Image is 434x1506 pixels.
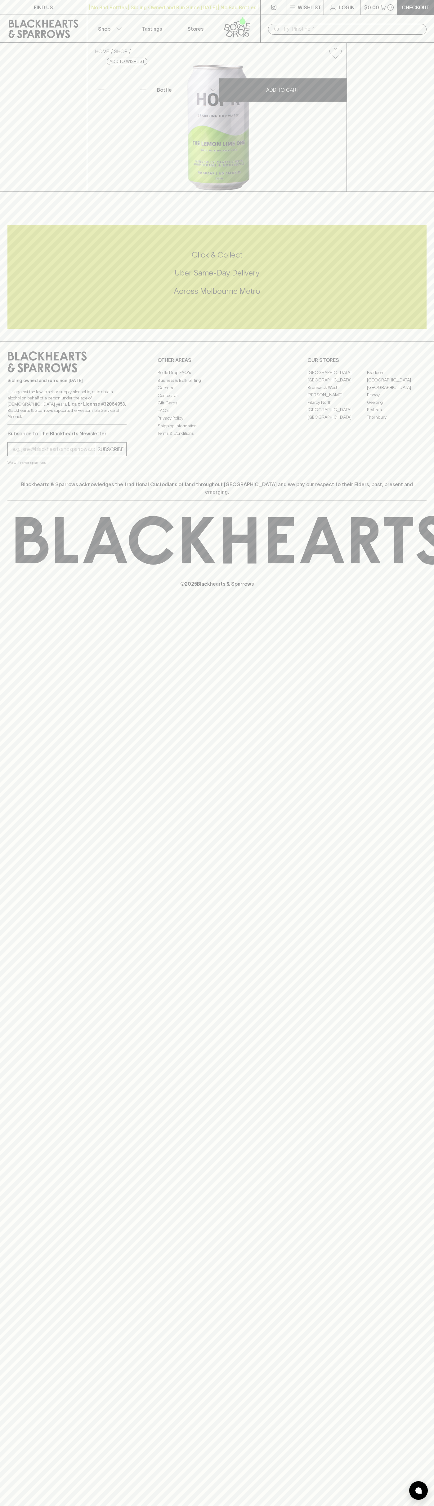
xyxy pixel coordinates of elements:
p: OTHER AREAS [158,356,277,364]
a: Shipping Information [158,422,277,429]
strong: Liquor License #32064953 [68,402,125,407]
a: FAQ's [158,407,277,414]
a: Privacy Policy [158,415,277,422]
p: Bottle [157,86,172,94]
button: ADD TO CART [219,78,347,102]
a: [GEOGRAPHIC_DATA] [367,384,427,391]
a: Fitzroy North [307,399,367,406]
p: 0 [389,6,392,9]
p: SUBSCRIBE [98,446,124,453]
a: HOME [95,49,110,54]
h5: Across Melbourne Metro [7,286,427,296]
a: SHOP [114,49,128,54]
div: Call to action block [7,225,427,329]
p: Login [339,4,355,11]
p: Sibling owned and run since [DATE] [7,377,127,384]
a: Business & Bulk Gifting [158,376,277,384]
p: $0.00 [364,4,379,11]
img: bubble-icon [415,1487,422,1494]
a: Gift Cards [158,399,277,407]
a: Prahran [367,406,427,413]
a: Tastings [130,15,174,42]
a: Stores [174,15,217,42]
a: Braddon [367,369,427,376]
button: Add to wishlist [327,45,344,61]
a: Fitzroy [367,391,427,399]
p: Shop [98,25,110,33]
a: [GEOGRAPHIC_DATA] [307,376,367,384]
input: e.g. jane@blackheartsandsparrows.com.au [12,444,95,454]
a: Brunswick West [307,384,367,391]
p: Stores [187,25,204,33]
p: It is against the law to sell or supply alcohol to, or to obtain alcohol on behalf of a person un... [7,389,127,420]
p: Subscribe to The Blackhearts Newsletter [7,430,127,437]
button: Add to wishlist [107,58,147,65]
a: Geelong [367,399,427,406]
p: We will never spam you [7,460,127,466]
p: Blackhearts & Sparrows acknowledges the traditional Custodians of land throughout [GEOGRAPHIC_DAT... [12,481,422,495]
a: [GEOGRAPHIC_DATA] [307,406,367,413]
p: FIND US [34,4,53,11]
a: Thornbury [367,413,427,421]
a: [GEOGRAPHIC_DATA] [307,369,367,376]
button: SUBSCRIBE [95,443,126,456]
p: Tastings [142,25,162,33]
p: OUR STORES [307,356,427,364]
a: [GEOGRAPHIC_DATA] [367,376,427,384]
a: Terms & Conditions [158,430,277,437]
p: Checkout [402,4,430,11]
a: Contact Us [158,392,277,399]
img: 40138.png [90,64,347,192]
a: Bottle Drop FAQ's [158,369,277,376]
h5: Click & Collect [7,250,427,260]
h5: Uber Same-Day Delivery [7,268,427,278]
input: Try "Pinot noir" [283,24,422,34]
a: [PERSON_NAME] [307,391,367,399]
a: [GEOGRAPHIC_DATA] [307,413,367,421]
button: Shop [87,15,131,42]
a: Careers [158,384,277,392]
p: Wishlist [298,4,321,11]
div: Bottle [154,84,219,96]
p: ADD TO CART [266,86,299,94]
